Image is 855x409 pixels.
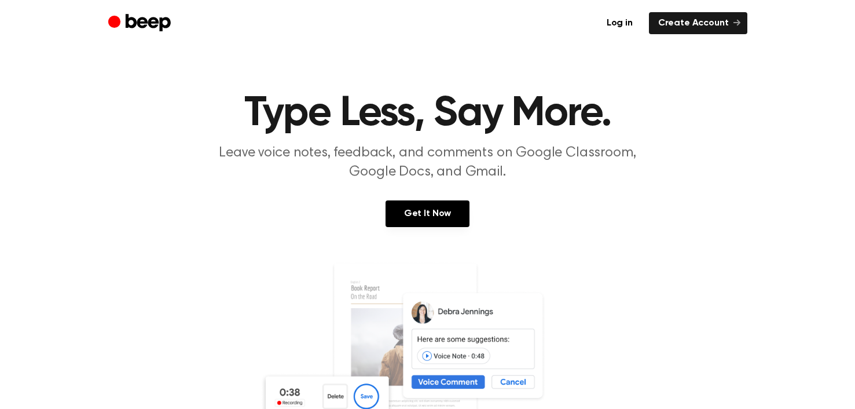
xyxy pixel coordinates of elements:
a: Log in [597,12,642,34]
a: Create Account [649,12,747,34]
a: Beep [108,12,174,35]
a: Get It Now [386,200,469,227]
h1: Type Less, Say More. [131,93,724,134]
p: Leave voice notes, feedback, and comments on Google Classroom, Google Docs, and Gmail. [206,144,650,182]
